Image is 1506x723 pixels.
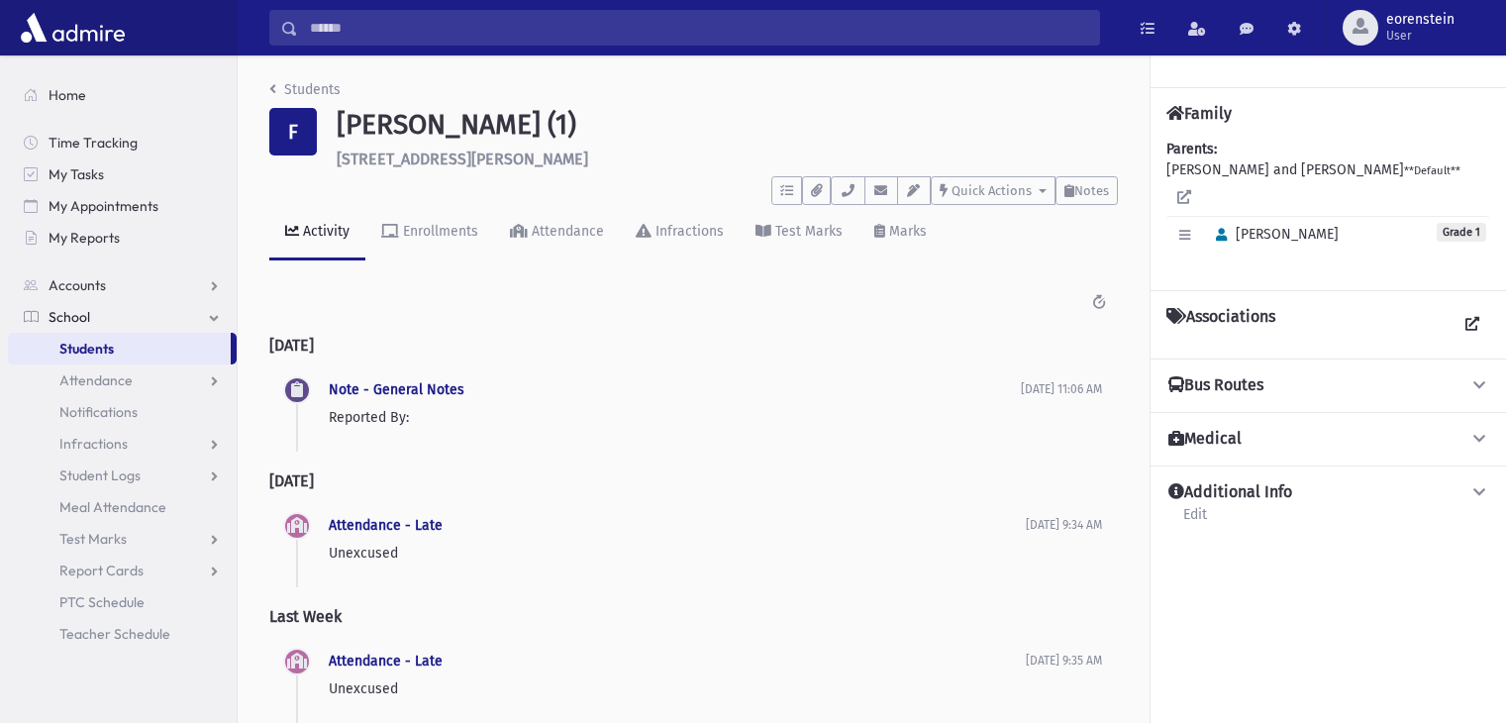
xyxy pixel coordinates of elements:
span: My Appointments [49,197,158,215]
span: [PERSON_NAME] [1207,226,1339,243]
span: Meal Attendance [59,498,166,516]
span: Attendance [59,371,133,389]
a: Test Marks [740,205,858,260]
span: Student Logs [59,466,141,484]
span: Test Marks [59,530,127,548]
span: User [1386,28,1455,44]
a: Note - General Notes [329,381,464,398]
a: Attendance [8,364,237,396]
a: View all Associations [1455,307,1490,343]
h4: Additional Info [1168,482,1292,503]
h2: [DATE] [269,456,1118,506]
div: Enrollments [399,223,478,240]
a: My Reports [8,222,237,254]
span: Grade 1 [1437,223,1486,242]
a: Notifications [8,396,237,428]
button: Medical [1166,429,1490,450]
div: Marks [885,223,927,240]
a: My Appointments [8,190,237,222]
button: Notes [1055,176,1118,205]
h4: Associations [1166,307,1275,343]
a: Attendance - Late [329,653,443,670]
a: Time Tracking [8,127,237,158]
img: AdmirePro [16,8,130,48]
a: Activity [269,205,365,260]
span: Home [49,86,86,104]
div: [PERSON_NAME] and [PERSON_NAME] [1166,139,1490,274]
span: eorenstein [1386,12,1455,28]
h4: Medical [1168,429,1242,450]
a: School [8,301,237,333]
span: My Tasks [49,165,104,183]
span: PTC Schedule [59,593,145,611]
a: Meal Attendance [8,491,237,523]
span: Accounts [49,276,106,294]
b: Parents: [1166,141,1217,157]
p: Unexcused [329,543,1026,564]
a: Infractions [8,428,237,460]
div: Test Marks [771,223,843,240]
p: Reported By: [329,407,1021,428]
div: Attendance [528,223,604,240]
div: Activity [299,223,350,240]
span: [DATE] 9:35 AM [1026,654,1102,668]
a: Attendance [494,205,620,260]
a: Infractions [620,205,740,260]
span: Notifications [59,403,138,421]
span: Students [59,340,114,358]
a: Home [8,79,237,111]
button: Bus Routes [1166,375,1490,396]
a: Student Logs [8,460,237,491]
span: School [49,308,90,326]
input: Search [298,10,1099,46]
a: Accounts [8,269,237,301]
span: Quick Actions [952,183,1032,198]
a: Edit [1182,503,1208,539]
span: [DATE] 11:06 AM [1021,382,1102,396]
h6: [STREET_ADDRESS][PERSON_NAME] [337,150,1118,168]
span: [DATE] 9:34 AM [1026,518,1102,532]
a: My Tasks [8,158,237,190]
h2: [DATE] [269,320,1118,370]
h4: Bus Routes [1168,375,1263,396]
button: Quick Actions [931,176,1055,205]
a: Enrollments [365,205,494,260]
nav: breadcrumb [269,79,341,108]
a: Marks [858,205,943,260]
a: Attendance - Late [329,517,443,534]
span: Infractions [59,435,128,453]
h2: Last Week [269,591,1118,642]
p: Unexcused [329,678,1026,699]
span: Report Cards [59,562,144,579]
a: Test Marks [8,523,237,555]
h1: [PERSON_NAME] (1) [337,108,1118,142]
a: Students [269,81,341,98]
a: PTC Schedule [8,586,237,618]
button: Additional Info [1166,482,1490,503]
span: Time Tracking [49,134,138,152]
span: Teacher Schedule [59,625,170,643]
h4: Family [1166,104,1232,123]
span: My Reports [49,229,120,247]
div: Infractions [652,223,724,240]
div: F [269,108,317,155]
a: Students [8,333,231,364]
span: Notes [1074,183,1109,198]
a: Teacher Schedule [8,618,237,650]
a: Report Cards [8,555,237,586]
